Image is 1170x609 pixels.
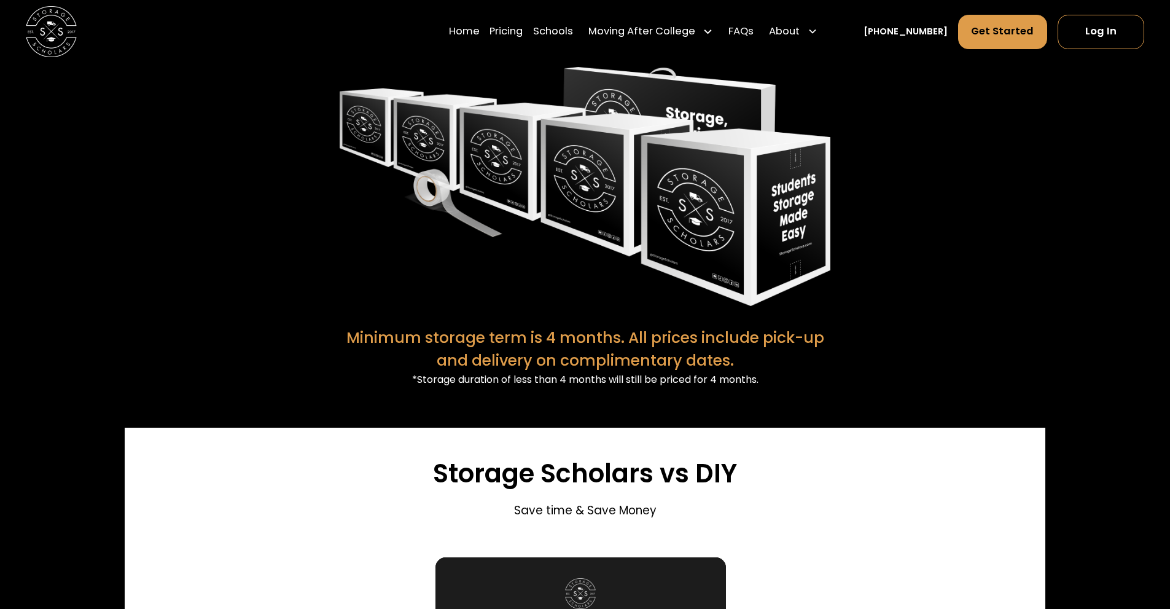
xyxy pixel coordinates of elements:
[449,14,480,50] a: Home
[769,25,800,40] div: About
[728,14,754,50] a: FAQs
[26,6,77,57] a: home
[26,6,77,57] img: Storage Scholars main logo
[340,326,830,372] div: Minimum storage term is 4 months. All prices include pick-up and delivery on complimentary dates.
[533,14,573,50] a: Schools
[588,25,695,40] div: Moving After College
[764,14,823,50] div: About
[1058,15,1144,49] a: Log In
[433,458,737,489] h3: Storage Scholars vs DIY
[340,372,830,387] div: *Storage duration of less than 4 months will still be priced for 4 months.
[489,14,523,50] a: Pricing
[514,502,657,519] p: Save time & Save Money
[340,67,830,306] img: Storage Scholars packaging supplies.
[958,15,1048,49] a: Get Started
[565,578,596,609] img: Storage Scholars logo.
[864,25,948,39] a: [PHONE_NUMBER]
[583,14,719,50] div: Moving After College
